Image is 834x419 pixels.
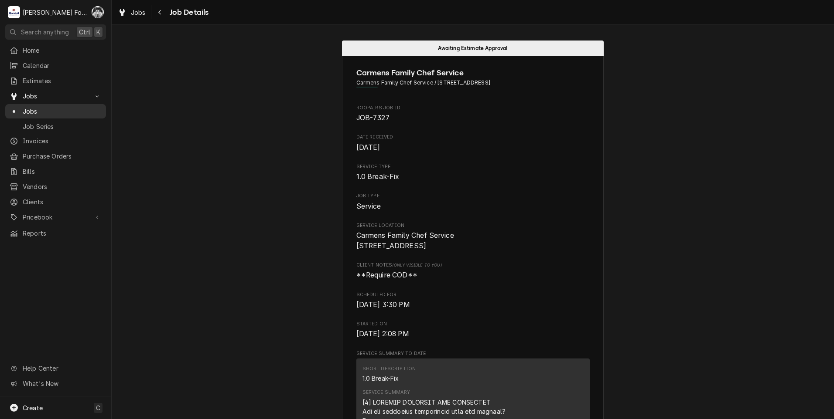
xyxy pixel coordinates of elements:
span: Jobs [23,107,102,116]
span: Search anything [21,27,69,37]
span: (Only Visible to You) [392,263,441,267]
span: Job Series [23,122,102,131]
a: Go to Help Center [5,361,106,375]
div: Chris Murphy (103)'s Avatar [92,6,104,18]
span: Address [356,79,590,87]
span: Job Type [356,193,590,199]
span: Bills [23,167,102,176]
span: Job Details [167,7,209,18]
a: Jobs [5,104,106,118]
span: Job Type [356,201,590,212]
div: [object Object] [356,262,590,280]
a: Purchase Orders [5,149,106,163]
button: Navigate back [153,5,167,19]
span: Client Notes [356,262,590,269]
div: Service Location [356,222,590,251]
div: Roopairs Job ID [356,105,590,123]
span: Pricebook [23,213,89,222]
div: Service Summary [362,389,410,396]
span: Calendar [23,61,102,70]
span: Service Location [356,222,590,229]
a: Home [5,43,106,57]
div: Date Received [356,134,590,152]
span: Started On [356,329,590,339]
span: [DATE] 3:30 PM [356,301,410,309]
div: [PERSON_NAME] Food Equipment Service [23,8,87,17]
span: Service Type [356,172,590,182]
div: C( [92,6,104,18]
a: Vendors [5,179,106,194]
span: Ctrl [79,27,90,37]
span: Jobs [131,8,146,17]
a: Bills [5,164,106,179]
a: Job Series [5,119,106,134]
span: Scheduled For [356,300,590,310]
div: Client Information [356,67,590,94]
span: Home [23,46,102,55]
button: Search anythingCtrlK [5,24,106,40]
span: Date Received [356,142,590,153]
span: Awaiting Estimate Approval [438,45,507,51]
span: Help Center [23,364,101,373]
span: Reports [23,229,102,238]
a: Jobs [114,5,149,20]
div: Job Type [356,193,590,211]
span: Started On [356,321,590,328]
span: Estimates [23,76,102,85]
div: M [8,6,20,18]
div: Status [342,41,604,56]
span: [object Object] [356,270,590,280]
span: Jobs [23,91,89,101]
span: Name [356,67,590,79]
span: Roopairs Job ID [356,113,590,123]
span: Service Location [356,230,590,251]
span: Create [23,404,43,412]
div: Service Type [356,163,590,182]
span: What's New [23,379,101,388]
span: Service [356,202,381,210]
div: 1.0 Break-Fix [362,374,399,383]
div: Started On [356,321,590,339]
a: Reports [5,226,106,240]
div: Marshall Food Equipment Service's Avatar [8,6,20,18]
span: Service Type [356,163,590,170]
a: Invoices [5,134,106,148]
a: Estimates [5,74,106,88]
span: [DATE] [356,143,380,152]
span: Clients [23,197,102,206]
a: Clients [5,195,106,209]
span: Carmens Family Chef Service [STREET_ADDRESS] [356,231,454,250]
span: K [96,27,100,37]
a: Go to Jobs [5,89,106,103]
span: Service Summary To Date [356,350,590,357]
div: Scheduled For [356,291,590,310]
span: Vendors [23,182,102,191]
span: Invoices [23,136,102,145]
a: Go to What's New [5,376,106,391]
span: Roopairs Job ID [356,105,590,112]
span: Date Received [356,134,590,141]
span: [DATE] 2:08 PM [356,330,409,338]
span: 1.0 Break-Fix [356,172,400,181]
span: Scheduled For [356,291,590,298]
span: Purchase Orders [23,152,102,161]
span: C [96,403,100,412]
span: JOB-7327 [356,114,390,122]
a: Go to Pricebook [5,210,106,224]
a: Calendar [5,58,106,73]
div: Short Description [362,365,416,372]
